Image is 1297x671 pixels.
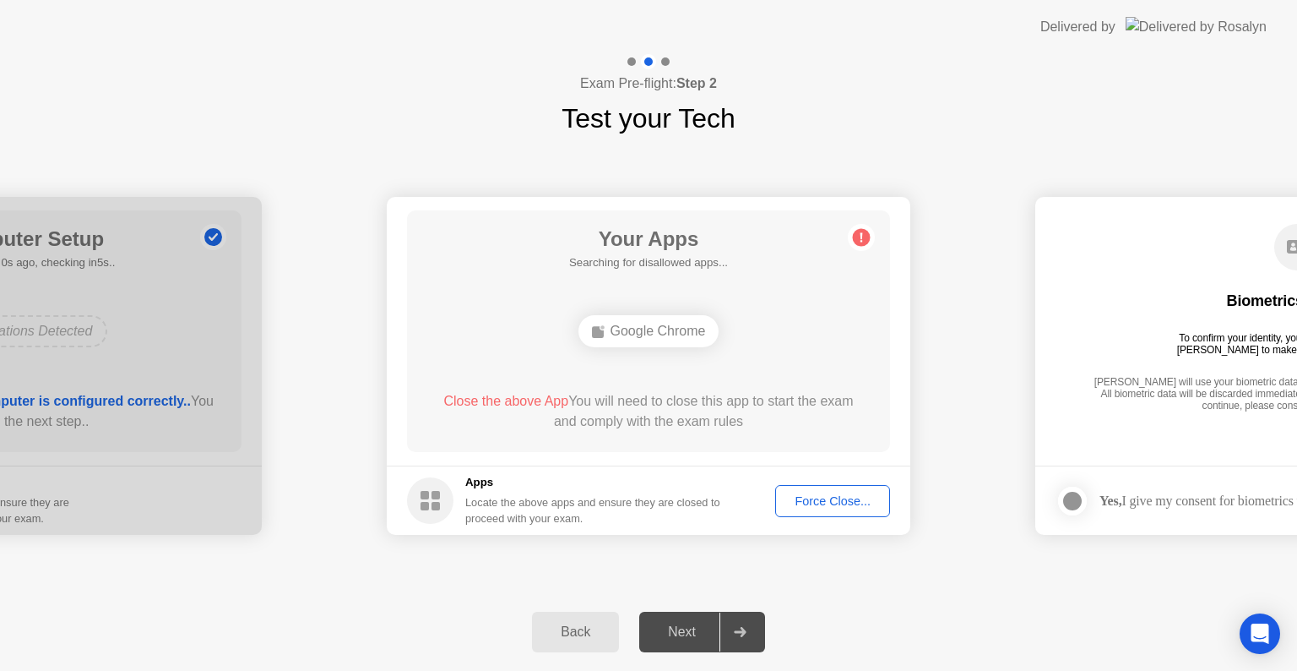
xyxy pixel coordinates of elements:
[465,474,721,491] h5: Apps
[781,494,884,508] div: Force Close...
[1099,494,1121,508] strong: Yes,
[569,224,728,254] h1: Your Apps
[465,494,721,526] div: Locate the above apps and ensure they are closed to proceed with your exam.
[532,612,619,652] button: Back
[578,315,719,347] div: Google Chrome
[562,98,735,139] h1: Test your Tech
[644,625,719,640] div: Next
[569,254,728,271] h5: Searching for disallowed apps...
[775,485,890,517] button: Force Close...
[1126,17,1267,36] img: Delivered by Rosalyn
[1240,614,1280,654] div: Open Intercom Messenger
[676,76,717,90] b: Step 2
[639,612,765,652] button: Next
[431,391,866,432] div: You will need to close this app to start the exam and comply with the exam rules
[443,394,568,408] span: Close the above App
[537,625,614,640] div: Back
[580,74,717,94] h4: Exam Pre-flight:
[1040,17,1115,37] div: Delivered by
